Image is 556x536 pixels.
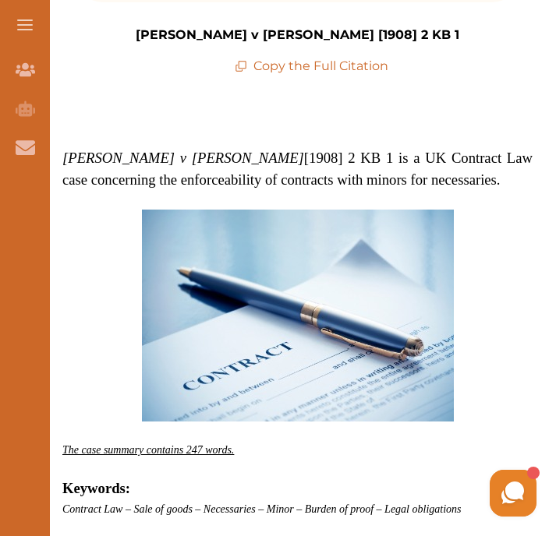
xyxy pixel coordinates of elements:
em: [PERSON_NAME] v [PERSON_NAME] [62,150,304,166]
p: [PERSON_NAME] v [PERSON_NAME] [1908] 2 KB 1 [136,26,459,44]
strong: Keywords: [62,480,130,496]
img: 9k= [142,210,454,421]
em: The case summary contains 247 words. [62,444,234,456]
span: [1908] 2 KB 1 is a UK Contract Law case concerning the enforceability of contracts with minors fo... [62,150,533,188]
iframe: HelpCrunch [182,466,540,520]
p: Copy the Full Citation [235,57,388,76]
em: Contract Law – Sale of goods – Necessaries – Minor – Burden of proof – Legal obligations [62,503,462,515]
